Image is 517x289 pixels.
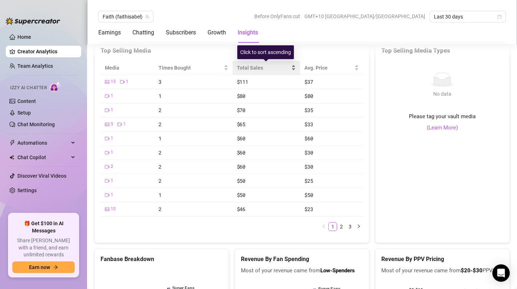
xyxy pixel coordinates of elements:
span: thunderbolt [9,140,15,146]
span: 15 [111,78,116,85]
button: Earn nowarrow-right [12,261,75,273]
span: Please tag your vault media [409,112,476,121]
div: Earnings [98,28,121,37]
span: $60 [304,135,313,142]
span: 1 [126,78,128,85]
li: Next Page [354,222,363,231]
span: $111 [237,78,248,85]
a: Creator Analytics [17,46,75,57]
th: Times Bought [154,61,232,75]
span: $50 [237,177,245,184]
span: Izzy AI Chatter [10,84,47,91]
a: Setup [17,110,31,116]
span: GMT+10 [GEOGRAPHIC_DATA]/[GEOGRAPHIC_DATA] [304,11,425,22]
span: 1 [111,149,113,156]
a: Team Analytics [17,63,53,69]
div: Subscribers [166,28,196,37]
a: (Learn More) [427,124,458,132]
span: Chat Copilot [17,152,69,163]
span: 2 [159,177,161,184]
span: Share [PERSON_NAME] with a friend, and earn unlimited rewards [12,237,75,259]
span: 1 [111,135,113,142]
span: right [357,224,361,228]
span: calendar [497,15,502,19]
span: $60 [237,149,245,156]
span: picture [105,80,109,84]
span: Before OnlyFans cut [254,11,300,22]
div: Click to sort ascending [237,45,294,59]
span: 2 [159,107,161,113]
span: video-camera [118,122,122,127]
span: $60 [237,135,245,142]
span: $80 [304,92,313,99]
span: video-camera [105,136,109,141]
span: 1 [111,107,113,113]
span: $30 [304,149,313,156]
li: 2 [337,222,346,231]
a: 3 [346,223,354,231]
span: video-camera [120,80,124,84]
h5: Revenue By Fan Spending [241,255,363,264]
div: Top Selling Media [100,46,363,55]
li: Previous Page [320,222,328,231]
span: Faith (faithisabel) [103,11,149,22]
span: Automations [17,137,69,149]
a: 1 [329,223,337,231]
span: $30 [304,163,313,170]
button: right [354,222,363,231]
h5: Fanbase Breakdown [100,255,223,264]
span: 1 [111,92,113,99]
span: $60 [237,163,245,170]
span: video-camera [105,165,109,169]
span: video-camera [105,108,109,112]
div: No data [431,90,454,98]
div: Top Selling Media Types [381,46,504,55]
span: 1 [111,191,113,198]
th: Media [100,61,154,75]
span: video-camera [105,179,109,183]
img: Chat Copilot [9,155,14,160]
img: AI Chatter [50,82,61,92]
b: Low-Spenders [320,267,355,274]
div: Insights [238,28,258,37]
span: Most of your revenue came from [241,267,363,275]
span: $23 [304,206,313,212]
span: left [322,224,326,228]
span: $33 [304,121,313,128]
span: Total Sales [237,64,290,72]
span: video-camera [105,193,109,197]
span: team [145,15,149,19]
a: Settings [17,187,37,193]
h5: Revenue By PPV Pricing [381,255,504,264]
span: $65 [237,121,245,128]
span: 🎁 Get $100 in AI Messages [12,220,75,234]
span: $80 [237,92,245,99]
div: Open Intercom Messenger [492,264,510,282]
th: Avg. Price [300,61,363,75]
div: Growth [208,28,226,37]
div: Chatting [132,28,154,37]
span: 5 [111,121,113,128]
a: Content [17,98,36,104]
span: 3 [159,78,161,85]
span: Earn now [29,264,50,270]
li: 3 [346,222,354,231]
span: video-camera [105,94,109,98]
span: Avg. Price [304,64,353,72]
span: 2 [159,163,161,170]
span: 2 [159,206,161,212]
span: 1 [159,191,161,198]
span: $70 [237,107,245,113]
img: logo-BBDzfeDw.svg [6,17,60,25]
span: Most of your revenue came from PPVs [381,267,504,275]
span: $50 [237,191,245,198]
span: picture [105,207,109,211]
span: $25 [304,177,313,184]
span: 2 [159,149,161,156]
span: $35 [304,107,313,113]
span: 2 [159,121,161,128]
span: Last 30 days [434,11,501,22]
span: 2 [111,163,113,170]
a: Discover Viral Videos [17,173,66,179]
